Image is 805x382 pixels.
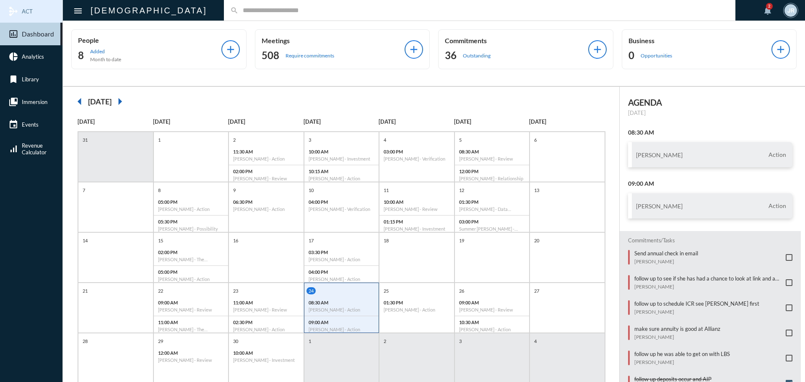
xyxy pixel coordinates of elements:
[384,300,450,305] p: 01:30 PM
[90,48,121,55] p: Added
[634,275,782,282] p: follow up to see if she has had a chance to look at link and any questions
[634,351,730,357] p: follow up he was able to get on with LBS
[225,44,236,55] mat-icon: add
[309,276,375,282] h6: [PERSON_NAME] - Action
[158,199,224,205] p: 05:00 PM
[459,149,525,154] p: 08:30 AM
[636,203,683,210] h3: [PERSON_NAME]
[459,226,525,231] h6: Summer [PERSON_NAME] - Data Capturing
[463,52,491,59] p: Outstanding
[156,338,165,345] p: 29
[382,237,391,244] p: 18
[459,320,525,325] p: 10:30 AM
[158,257,224,262] h6: [PERSON_NAME] - The Philosophy
[80,338,90,345] p: 28
[445,36,588,44] p: Commitments
[628,109,793,116] p: [DATE]
[230,6,239,15] mat-icon: search
[306,338,313,345] p: 1
[592,44,603,55] mat-icon: add
[233,199,299,205] p: 06:30 PM
[158,206,224,212] h6: [PERSON_NAME] - Action
[88,97,112,106] h2: [DATE]
[459,156,525,161] h6: [PERSON_NAME] - Review
[8,144,18,154] mat-icon: signal_cellular_alt
[231,237,240,244] p: 16
[90,56,121,62] p: Month to date
[309,327,375,332] h6: [PERSON_NAME] - Action
[459,169,525,174] p: 12:00 PM
[459,176,525,181] h6: [PERSON_NAME] - Relationship
[262,49,279,62] h2: 508
[384,219,450,224] p: 01:15 PM
[532,287,541,294] p: 27
[634,258,698,265] p: [PERSON_NAME]
[231,136,238,143] p: 2
[70,2,86,19] button: Toggle sidenav
[156,187,163,194] p: 8
[158,300,224,305] p: 09:00 AM
[8,97,18,107] mat-icon: collections_bookmark
[8,29,18,39] mat-icon: insert_chart_outlined
[532,187,541,194] p: 13
[78,36,221,44] p: People
[532,136,539,143] p: 6
[304,118,379,125] p: [DATE]
[309,169,375,174] p: 10:15 AM
[382,338,388,345] p: 2
[628,180,793,187] h2: 09:00 AM
[628,49,634,62] h2: 0
[634,309,759,315] p: [PERSON_NAME]
[763,5,773,16] mat-icon: notifications
[22,8,33,15] span: ACT
[233,149,299,154] p: 11:30 AM
[22,142,47,156] span: Revenue Calculator
[80,237,90,244] p: 14
[457,338,464,345] p: 3
[306,237,316,244] p: 17
[228,118,304,125] p: [DATE]
[382,187,391,194] p: 11
[233,320,299,325] p: 02:30 PM
[112,93,128,110] mat-icon: arrow_right
[91,4,207,17] h2: [DEMOGRAPHIC_DATA]
[158,350,224,356] p: 12:00 AM
[382,287,391,294] p: 25
[529,118,605,125] p: [DATE]
[231,187,238,194] p: 9
[384,199,450,205] p: 10:00 AM
[636,151,683,159] h3: [PERSON_NAME]
[233,169,299,174] p: 02:00 PM
[628,129,793,136] h2: 08:30 AM
[628,237,793,244] h2: Commitments/Tasks
[158,269,224,275] p: 05:00 PM
[459,307,525,312] h6: [PERSON_NAME] - Review
[233,206,299,212] h6: [PERSON_NAME] - Action
[233,327,299,332] h6: [PERSON_NAME] - Action
[306,287,316,294] p: 24
[309,249,375,255] p: 03:30 PM
[156,136,163,143] p: 1
[8,74,18,84] mat-icon: bookmark
[233,300,299,305] p: 11:00 AM
[384,156,450,161] h6: [PERSON_NAME] - Verification
[309,269,375,275] p: 04:00 PM
[628,36,772,44] p: Business
[233,176,299,181] h6: [PERSON_NAME] - Review
[634,250,698,257] p: Send annual check in email
[156,287,165,294] p: 22
[78,118,153,125] p: [DATE]
[158,276,224,282] h6: [PERSON_NAME] - Action
[153,118,229,125] p: [DATE]
[628,97,793,107] h2: AGENDA
[309,156,375,161] h6: [PERSON_NAME] - Investment
[233,156,299,161] h6: [PERSON_NAME] - Action
[379,118,454,125] p: [DATE]
[309,206,375,212] h6: [PERSON_NAME] - Verification
[22,30,54,38] span: Dashboard
[382,136,388,143] p: 4
[459,199,525,205] p: 01:30 PM
[22,121,39,128] span: Events
[766,202,788,210] span: Action
[532,338,539,345] p: 4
